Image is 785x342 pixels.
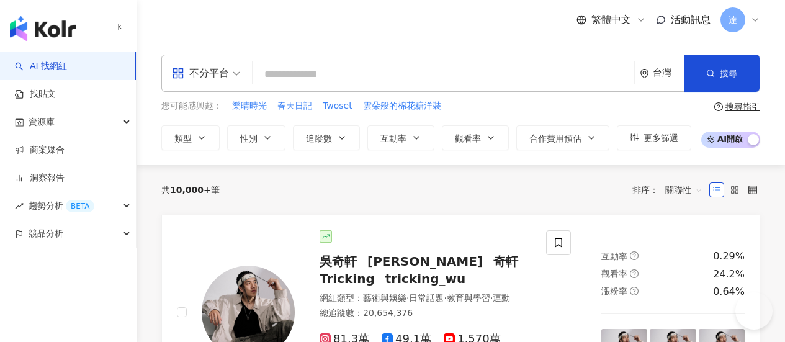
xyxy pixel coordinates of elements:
[277,99,313,113] button: 春天日記
[490,293,493,303] span: ·
[232,100,267,112] span: 樂晴時光
[630,287,639,295] span: question-circle
[363,293,406,303] span: 藝術與娛樂
[444,293,446,303] span: ·
[161,185,220,195] div: 共 筆
[630,269,639,278] span: question-circle
[644,133,678,143] span: 更多篩選
[493,293,510,303] span: 運動
[665,180,702,200] span: 關聯性
[729,13,737,27] span: 達
[362,99,442,113] button: 雲朵般的棉花糖洋裝
[29,220,63,248] span: 競品分析
[29,192,94,220] span: 趨勢分析
[323,100,352,112] span: Twoset
[240,133,258,143] span: 性別
[320,254,518,286] span: 奇軒Tricking
[632,180,709,200] div: 排序：
[601,269,627,279] span: 觀看率
[363,100,441,112] span: 雲朵般的棉花糖洋裝
[725,102,760,112] div: 搜尋指引
[529,133,581,143] span: 合作費用預估
[713,268,745,281] div: 24.2%
[320,254,357,269] span: 吳奇軒
[320,292,531,305] div: 網紅類型 ：
[406,293,409,303] span: ·
[277,100,312,112] span: 春天日記
[601,251,627,261] span: 互動率
[385,271,466,286] span: tricking_wu
[735,292,773,330] iframe: Help Scout Beacon - Open
[15,60,67,73] a: searchAI 找網紅
[170,185,211,195] span: 10,000+
[591,13,631,27] span: 繁體中文
[66,200,94,212] div: BETA
[293,125,360,150] button: 追蹤數
[367,125,434,150] button: 互動率
[409,293,444,303] span: 日常話題
[15,202,24,210] span: rise
[713,250,745,263] div: 0.29%
[442,125,509,150] button: 觀看率
[713,285,745,299] div: 0.64%
[455,133,481,143] span: 觀看率
[172,63,229,83] div: 不分平台
[227,125,285,150] button: 性別
[601,286,627,296] span: 漲粉率
[322,99,353,113] button: Twoset
[306,133,332,143] span: 追蹤數
[174,133,192,143] span: 類型
[671,14,711,25] span: 活動訊息
[231,99,267,113] button: 樂晴時光
[640,69,649,78] span: environment
[447,293,490,303] span: 教育與學習
[15,144,65,156] a: 商案媒合
[10,16,76,41] img: logo
[380,133,406,143] span: 互動率
[516,125,609,150] button: 合作費用預估
[15,172,65,184] a: 洞察報告
[617,125,691,150] button: 更多篩選
[653,68,684,78] div: 台灣
[29,108,55,136] span: 資源庫
[320,307,531,320] div: 總追蹤數 ： 20,654,376
[172,67,184,79] span: appstore
[630,251,639,260] span: question-circle
[684,55,760,92] button: 搜尋
[714,102,723,111] span: question-circle
[15,88,56,101] a: 找貼文
[161,100,222,112] span: 您可能感興趣：
[367,254,483,269] span: [PERSON_NAME]
[161,125,220,150] button: 類型
[720,68,737,78] span: 搜尋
